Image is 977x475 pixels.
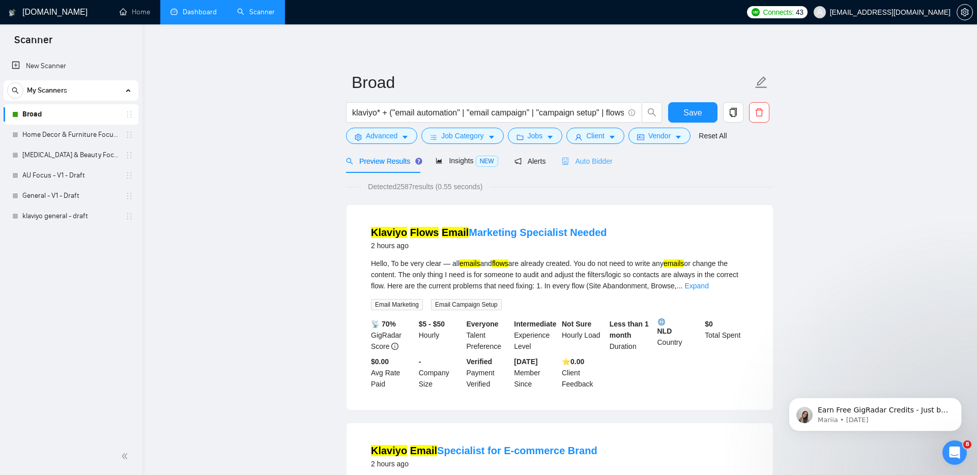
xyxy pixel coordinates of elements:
[514,358,537,366] b: [DATE]
[658,318,665,325] img: 🌐
[22,165,119,186] a: AU Focus - V1 - Draft
[467,320,499,328] b: Everyone
[562,157,612,165] span: Auto Bidder
[22,125,119,145] a: Home Decor & Furniture Focus - V1
[648,130,671,141] span: Vendor
[121,451,131,461] span: double-left
[421,128,503,144] button: barsJob Categorycaret-down
[724,108,743,117] span: copy
[4,80,138,226] li: My Scanners
[8,87,23,94] span: search
[796,7,803,18] span: 43
[668,102,717,123] button: Save
[657,318,701,335] b: NLD
[401,133,409,141] span: caret-down
[957,8,973,16] a: setting
[816,9,823,16] span: user
[703,318,751,352] div: Total Spent
[371,320,396,328] b: 📡 70%
[684,282,708,290] a: Expand
[170,8,217,16] a: dashboardDashboard
[371,358,389,366] b: $0.00
[125,110,133,118] span: holder
[655,318,703,352] div: Country
[441,130,483,141] span: Job Category
[465,356,512,390] div: Payment Verified
[586,130,605,141] span: Client
[628,128,691,144] button: idcardVendorcaret-down
[371,240,607,252] div: 2 hours ago
[4,56,138,76] li: New Scanner
[492,259,508,268] mark: flows
[12,56,130,76] a: New Scanner
[575,133,582,141] span: user
[514,320,556,328] b: Intermediate
[419,320,445,328] b: $5 - $50
[352,70,753,95] input: Scanner name...
[699,130,727,141] a: Reset All
[442,227,469,238] mark: Email
[436,157,443,164] span: area-chart
[436,157,498,165] span: Insights
[705,320,713,328] b: $ 0
[664,259,684,268] mark: emails
[44,39,176,48] p: Message from Mariia, sent 6w ago
[371,258,749,291] div: Hello, To be very clear — all and are already created. You do not need to write any or change the...
[22,104,119,125] a: Broad
[476,156,498,167] span: NEW
[467,358,493,366] b: Verified
[562,320,591,328] b: Not Sure
[749,102,769,123] button: delete
[683,106,702,119] span: Save
[465,318,512,352] div: Talent Preference
[562,358,584,366] b: ⭐️ 0.00
[355,133,362,141] span: setting
[642,102,662,123] button: search
[414,157,423,166] div: Tooltip anchor
[514,158,522,165] span: notification
[763,7,793,18] span: Connects:
[22,206,119,226] a: klaviyo general - draft
[431,299,502,310] span: Email Campaign Setup
[942,440,967,465] iframe: Intercom live chat
[560,356,608,390] div: Client Feedback
[642,108,662,117] span: search
[488,133,495,141] span: caret-down
[371,227,407,238] mark: Klaviyo
[677,282,683,290] span: ...
[547,133,554,141] span: caret-down
[371,458,597,470] div: 2 hours ago
[346,128,417,144] button: settingAdvancedcaret-down
[346,158,353,165] span: search
[417,318,465,352] div: Hourly
[608,318,655,352] div: Duration
[371,445,407,456] mark: Klaviyo
[516,133,524,141] span: folder
[125,212,133,220] span: holder
[514,157,546,165] span: Alerts
[44,29,176,280] span: Earn Free GigRadar Credits - Just by Sharing Your Story! 💬 Want more credits for sending proposal...
[125,192,133,200] span: holder
[22,145,119,165] a: [MEDICAL_DATA] & Beauty Focus - V1
[512,356,560,390] div: Member Since
[628,109,635,116] span: info-circle
[560,318,608,352] div: Hourly Load
[371,227,607,238] a: Klaviyo Flows EmailMarketing Specialist Needed
[6,33,61,54] span: Scanner
[508,128,563,144] button: folderJobscaret-down
[410,445,437,456] mark: Email
[9,5,16,21] img: logo
[125,171,133,180] span: holder
[459,259,480,268] mark: emails
[752,8,760,16] img: upwork-logo.png
[7,82,23,99] button: search
[528,130,543,141] span: Jobs
[352,106,624,119] input: Search Freelance Jobs...
[27,80,67,101] span: My Scanners
[675,133,682,141] span: caret-down
[369,318,417,352] div: GigRadar Score
[125,131,133,139] span: holder
[371,299,423,310] span: Email Marketing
